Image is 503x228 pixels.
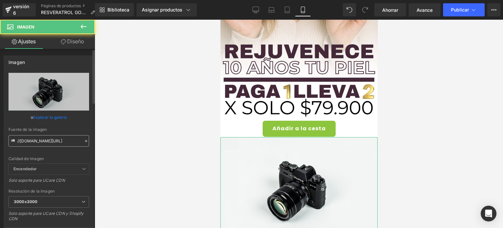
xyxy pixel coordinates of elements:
font: Encendedor [13,166,37,171]
a: versión 6 [3,3,36,16]
a: Móvil [295,3,311,16]
font: Solo soporte para UCare CDN y Shopify CDN [9,211,84,221]
font: Páginas de productos [41,3,81,8]
button: Rehacer [359,3,372,16]
font: Avance [417,7,433,13]
a: Páginas de productos [41,3,100,9]
a: De oficina [248,3,264,16]
font: Imagen [17,24,34,30]
font: Diseño [67,38,84,45]
button: Añadir a la cesta [42,101,115,117]
font: Biblioteca [107,7,129,12]
font: Fuente de la imagen [9,127,47,132]
button: Publicar [443,3,485,16]
button: Deshacer [343,3,356,16]
button: Más [487,3,500,16]
font: Asignar productos [142,7,182,12]
font: Solo soporte para UCare CDN [9,178,65,183]
font: 3000x3000 [14,199,37,204]
a: Tableta [279,3,295,16]
a: Diseño [49,34,96,49]
a: Nueva Biblioteca [95,3,134,16]
font: RESVERATROL GOTAS [41,10,90,15]
font: Añadir a la cesta [52,105,105,113]
div: Abrir Intercom Messenger [481,206,496,221]
font: Ajustes [18,38,36,45]
font: Imagen [9,59,25,65]
a: Computadora portátil [264,3,279,16]
font: Publicar [451,7,469,12]
font: Explorar la galería [33,115,67,120]
font: Calidad de imagen [9,156,44,161]
font: Ahorrar [382,7,398,13]
font: Resolución de la imagen [9,189,55,194]
font: o [31,115,33,120]
a: Avance [409,3,440,16]
font: versión 6 [13,4,29,16]
input: Enlace [9,135,89,147]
